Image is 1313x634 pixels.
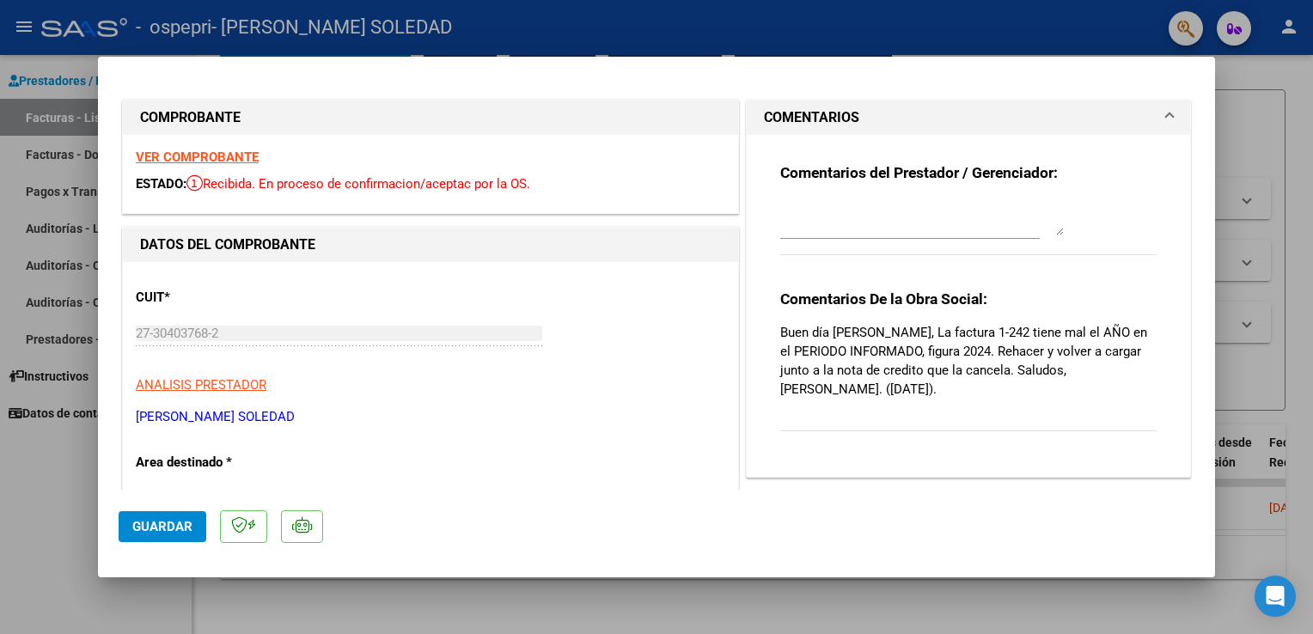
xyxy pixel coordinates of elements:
[140,236,315,253] strong: DATOS DEL COMPROBANTE
[747,101,1190,135] mat-expansion-panel-header: COMENTARIOS
[140,109,241,125] strong: COMPROBANTE
[1255,576,1296,617] div: Open Intercom Messenger
[132,519,192,534] span: Guardar
[764,107,859,128] h1: COMENTARIOS
[780,164,1058,181] strong: Comentarios del Prestador / Gerenciador:
[136,407,725,427] p: [PERSON_NAME] SOLEDAD
[136,149,259,165] a: VER COMPROBANTE
[186,176,530,192] span: Recibida. En proceso de confirmacion/aceptac por la OS.
[136,453,313,472] p: Area destinado *
[136,176,186,192] span: ESTADO:
[119,511,206,542] button: Guardar
[780,290,987,308] strong: Comentarios De la Obra Social:
[747,135,1190,477] div: COMENTARIOS
[780,323,1157,399] p: Buen día [PERSON_NAME], La factura 1-242 tiene mal el AÑO en el PERIODO INFORMADO, figura 2024. R...
[136,288,313,308] p: CUIT
[136,377,266,393] span: ANALISIS PRESTADOR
